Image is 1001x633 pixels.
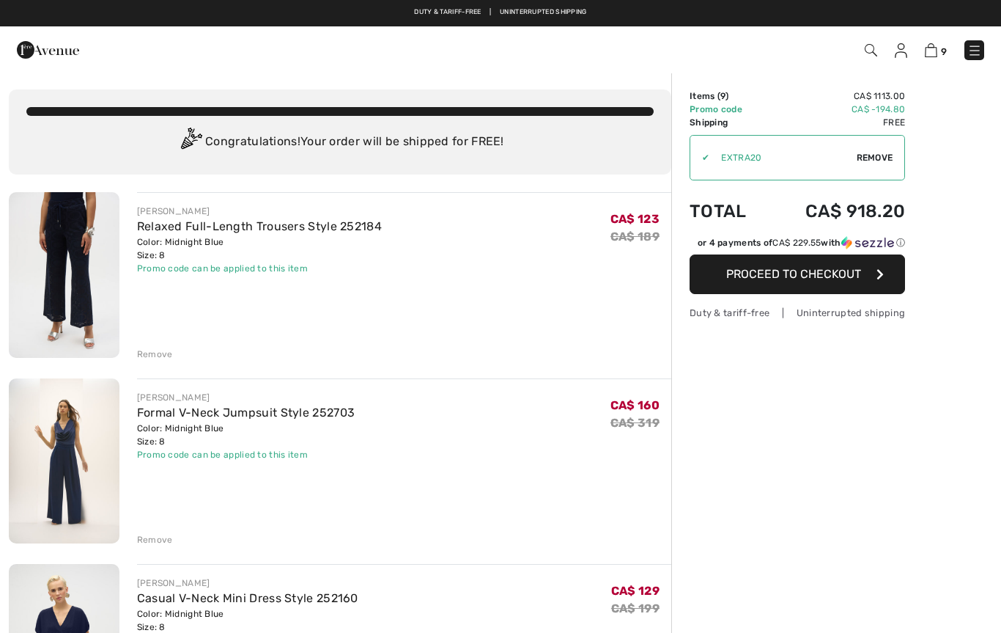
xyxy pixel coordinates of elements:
img: Menu [967,43,982,58]
div: Duty & tariff-free | Uninterrupted shipping [690,306,905,320]
a: Relaxed Full-Length Trousers Style 252184 [137,219,382,233]
span: 9 [941,46,947,57]
img: Shopping Bag [925,43,937,57]
img: Sezzle [841,236,894,249]
div: ✔ [690,151,709,164]
div: Color: Midnight Blue Size: 8 [137,422,355,448]
a: 1ère Avenue [17,42,79,56]
img: Formal V-Neck Jumpsuit Style 252703 [9,378,119,544]
img: Search [865,44,877,56]
span: 9 [720,91,725,101]
div: Promo code can be applied to this item [137,448,355,461]
span: Remove [857,151,893,164]
a: 9 [925,41,947,59]
img: My Info [895,43,907,58]
span: Proceed to Checkout [726,267,861,281]
img: Congratulation2.svg [176,128,205,157]
span: CA$ 229.55 [772,238,821,248]
td: Free [768,116,906,129]
input: Promo code [709,136,856,180]
div: Remove [137,533,173,546]
td: Total [690,186,768,236]
div: [PERSON_NAME] [137,205,382,218]
span: CA$ 129 [611,584,660,598]
div: Promo code can be applied to this item [137,262,382,275]
div: [PERSON_NAME] [137,577,358,590]
span: CA$ 160 [610,398,660,412]
td: Shipping [690,116,768,129]
a: Casual V-Neck Mini Dress Style 252160 [137,591,358,605]
a: Formal V-Neck Jumpsuit Style 252703 [137,406,355,420]
img: 1ère Avenue [17,35,79,65]
div: [PERSON_NAME] [137,391,355,404]
div: Remove [137,348,173,361]
div: or 4 payments ofCA$ 229.55withSezzle Click to learn more about Sezzle [690,236,905,255]
div: or 4 payments of with [698,236,906,249]
span: CA$ 123 [610,212,660,226]
s: CA$ 199 [611,601,660,615]
td: CA$ 1113.00 [768,89,906,103]
div: Congratulations! Your order will be shipped for FREE! [26,128,654,157]
img: Relaxed Full-Length Trousers Style 252184 [9,192,119,358]
s: CA$ 319 [610,416,660,430]
td: Items ( ) [690,89,768,103]
div: Color: Midnight Blue Size: 8 [137,235,382,262]
td: Promo code [690,103,768,116]
td: CA$ 918.20 [768,186,906,236]
td: CA$ -194.80 [768,103,906,116]
s: CA$ 189 [610,230,660,244]
button: Proceed to Checkout [690,255,905,294]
